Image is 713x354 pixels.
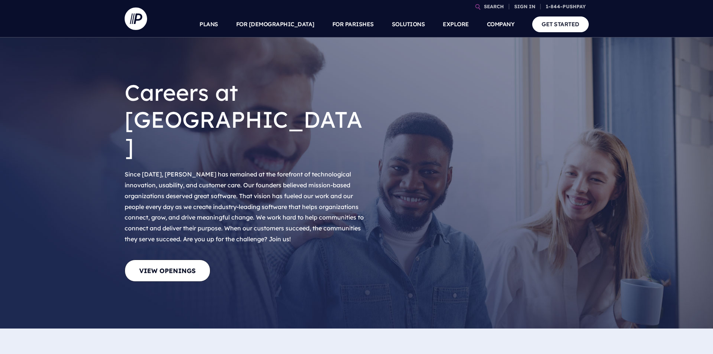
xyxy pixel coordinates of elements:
span: Since [DATE], [PERSON_NAME] has remained at the forefront of technological innovation, usability,... [125,170,364,243]
a: EXPLORE [443,11,469,37]
a: GET STARTED [532,16,589,32]
a: SOLUTIONS [392,11,425,37]
a: COMPANY [487,11,515,37]
a: View Openings [125,260,210,282]
a: PLANS [199,11,218,37]
a: FOR [DEMOGRAPHIC_DATA] [236,11,314,37]
h1: Careers at [GEOGRAPHIC_DATA] [125,73,368,166]
a: FOR PARISHES [332,11,374,37]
